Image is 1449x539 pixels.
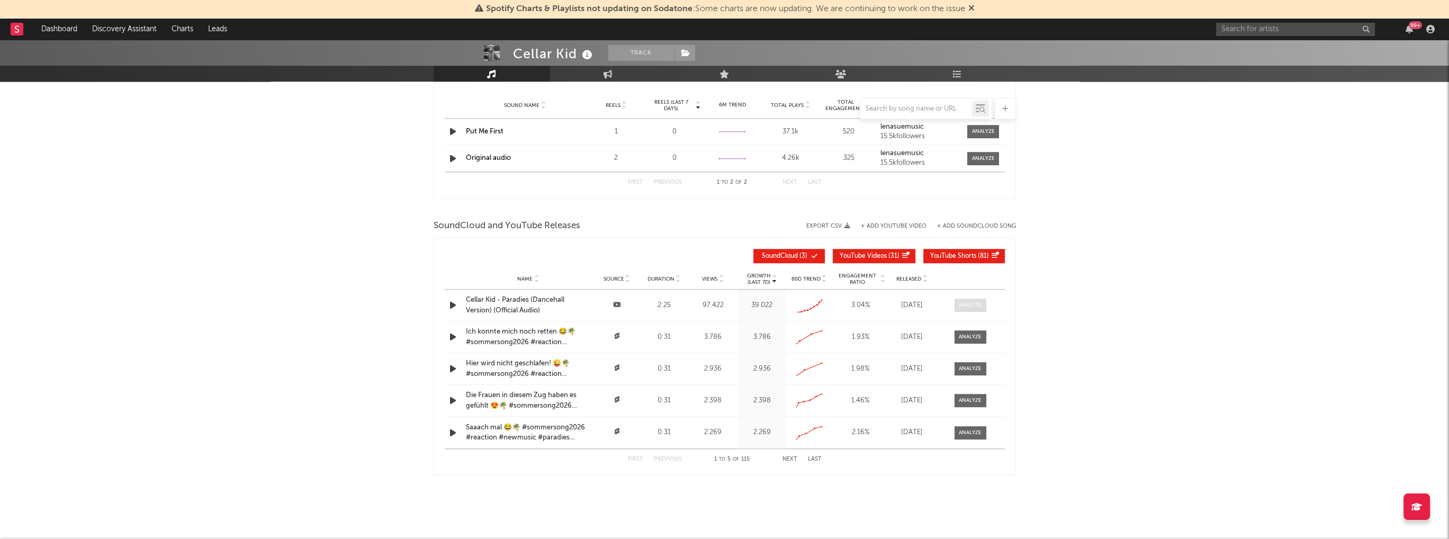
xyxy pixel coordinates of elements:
[860,105,972,113] input: Search by song name or URL
[880,150,924,157] strong: lenasuemusic
[896,276,921,282] span: Released
[517,276,533,282] span: Name
[806,223,850,229] button: Export CSV
[835,332,886,343] div: 1.93 %
[735,180,742,185] span: of
[741,332,783,343] div: 3.786
[733,457,739,462] span: of
[513,45,595,62] div: Cellar Kid
[747,279,771,285] p: (Last 7d)
[880,159,960,167] div: 15.5k followers
[1406,25,1413,33] button: 99+
[434,220,580,232] span: SoundCloud and YouTube Releases
[648,127,701,137] div: 0
[747,273,771,279] p: Growth
[926,223,1016,229] button: + Add SoundCloud Song
[466,358,591,379] a: Hier wird nicht geschlafen! 😜🌴 #sommersong2026 #reaction #newmusic #paradies #cellarkid Vocals: AI
[719,457,725,462] span: to
[722,180,728,185] span: to
[466,295,591,316] a: Cellar Kid - Paradies (Dancehall Version) (Official Audio)
[850,223,926,229] div: + Add YouTube Video
[891,364,933,374] div: [DATE]
[1409,21,1422,29] div: 99 +
[654,456,682,462] button: Previous
[760,253,809,259] span: ( 3 )
[690,396,736,406] div: 2.398
[34,19,85,40] a: Dashboard
[628,179,643,185] button: First
[85,19,164,40] a: Discovery Assistant
[835,273,879,285] span: Engagement Ratio
[643,364,685,374] div: 0:31
[690,332,736,343] div: 3.786
[466,155,511,161] a: Original audio
[690,364,736,374] div: 2.936
[764,153,817,164] div: 4.26k
[840,253,899,259] span: ( 31 )
[608,45,674,61] button: Track
[590,127,643,137] div: 1
[741,364,783,374] div: 2.936
[808,179,822,185] button: Last
[1216,23,1375,36] input: Search for artists
[466,390,591,411] a: Die Frauen in diesem Zug haben es gefühlt 😍🌴 #sommersong2026 #reaction #cellarkid Vocals: KI / AI
[703,176,761,189] div: 1 2 2
[486,5,965,13] span: : Some charts are now updating. We are continuing to work on the issue
[466,128,503,135] a: Put Me First
[880,123,960,131] a: lenasuemusic
[741,396,783,406] div: 2.398
[822,153,875,164] div: 325
[891,332,933,343] div: [DATE]
[703,453,761,466] div: 1 5 115
[782,456,797,462] button: Next
[647,276,674,282] span: Duration
[762,253,798,259] span: SoundCloud
[791,276,821,282] span: 60D Trend
[930,253,989,259] span: ( 81 )
[654,179,682,185] button: Previous
[164,19,201,40] a: Charts
[822,127,875,137] div: 520
[891,427,933,438] div: [DATE]
[604,276,624,282] span: Source
[880,123,924,130] strong: lenasuemusic
[690,300,736,311] div: 97.422
[861,223,926,229] button: + Add YouTube Video
[840,253,887,259] span: YouTube Videos
[880,150,960,157] a: lenasuemusic
[643,332,685,343] div: 0:31
[808,456,822,462] button: Last
[643,300,685,311] div: 2:25
[891,396,933,406] div: [DATE]
[923,249,1005,263] button: YouTube Shorts(81)
[648,153,701,164] div: 0
[880,133,960,140] div: 15.5k followers
[835,364,886,374] div: 1.98 %
[741,427,783,438] div: 2.269
[891,300,933,311] div: [DATE]
[937,223,1016,229] button: + Add SoundCloud Song
[930,253,976,259] span: YouTube Shorts
[466,327,591,347] a: Ich konnte mich noch retten 😂🌴 #sommersong2026 #reaction #newmusic #paradies #cellarkid Vocals: AI
[764,127,817,137] div: 37.1k
[643,427,685,438] div: 0:31
[690,427,736,438] div: 2.269
[835,300,886,311] div: 3.04 %
[753,249,825,263] button: SoundCloud(3)
[835,427,886,438] div: 2.16 %
[833,249,915,263] button: YouTube Videos(31)
[486,5,692,13] span: Spotify Charts & Playlists not updating on Sodatone
[782,179,797,185] button: Next
[628,456,643,462] button: First
[201,19,235,40] a: Leads
[741,300,783,311] div: 39.022
[702,276,717,282] span: Views
[835,396,886,406] div: 1.46 %
[968,5,975,13] span: Dismiss
[466,423,591,443] a: Saaach mal 😂🌴 #sommersong2026 #reaction #newmusic #paradies #cellarkid Vocals: KI / AI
